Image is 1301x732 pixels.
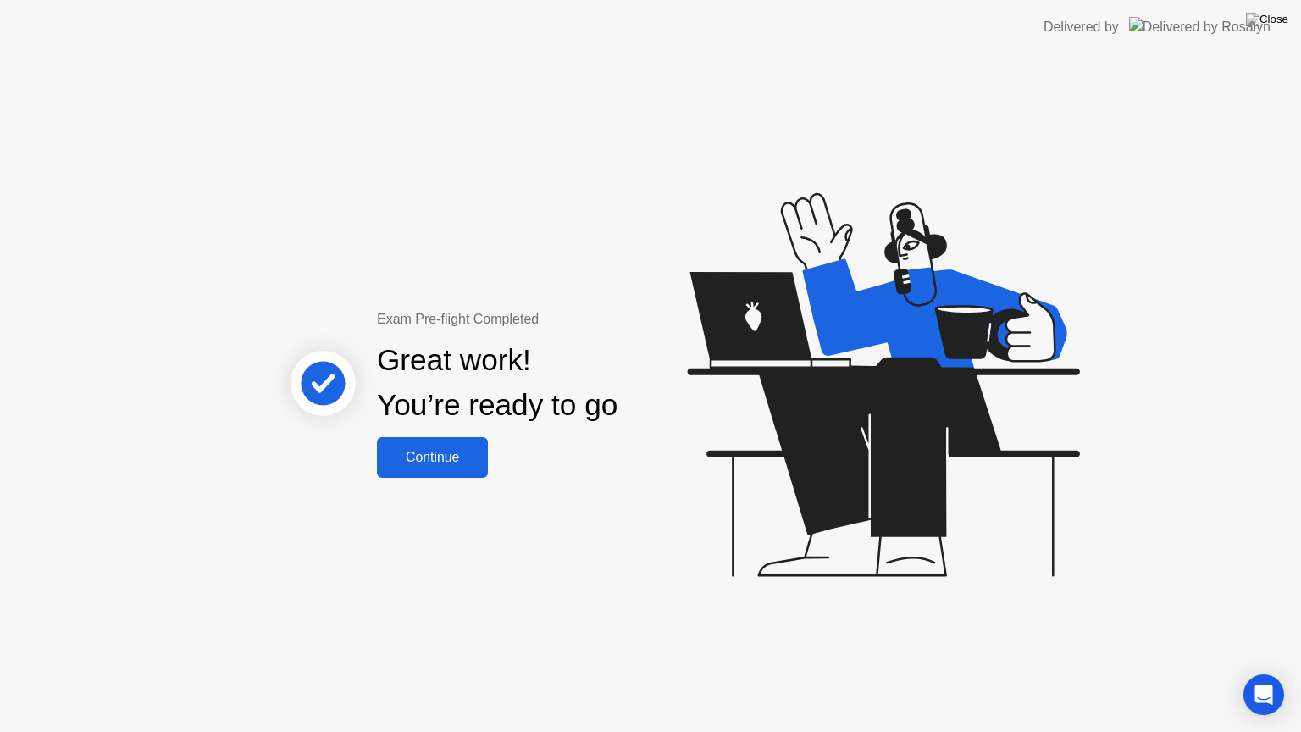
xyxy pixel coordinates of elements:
[377,309,727,330] div: Exam Pre-flight Completed
[1044,17,1119,37] div: Delivered by
[377,437,488,478] button: Continue
[1129,17,1271,36] img: Delivered by Rosalyn
[1246,13,1288,26] img: Close
[382,450,483,465] div: Continue
[377,338,617,428] div: Great work! You’re ready to go
[1243,674,1284,715] div: Open Intercom Messenger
